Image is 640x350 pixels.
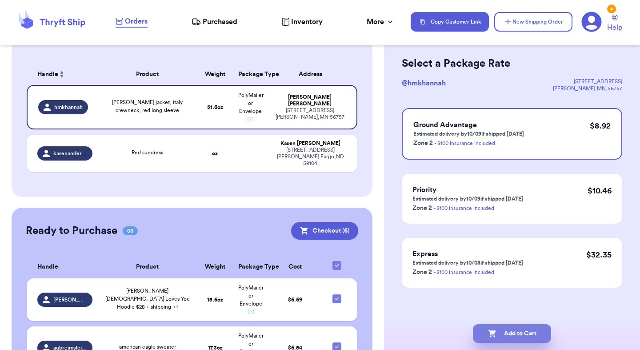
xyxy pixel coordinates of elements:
button: Sort ascending [58,69,65,80]
span: [PERSON_NAME][DEMOGRAPHIC_DATA] Loves You Hoodie $28 + shipping [105,288,190,310]
a: - $100 insurance included [434,270,494,275]
div: [STREET_ADDRESS] [553,78,622,85]
span: Handle [37,70,58,79]
th: Package Type [233,256,268,278]
span: @ hmkhannah [402,80,446,87]
a: 4 [581,12,602,32]
span: PolyMailer or Envelope ✉️ [238,93,264,122]
th: Package Type [233,64,268,85]
a: Orders [116,16,148,28]
div: [STREET_ADDRESS][PERSON_NAME] Fargo , ND 58104 [274,147,347,167]
span: Express [412,250,438,257]
p: $ 10.46 [588,185,612,197]
th: Weight [197,64,233,85]
span: $ 6.69 [288,297,302,302]
th: Cost [268,256,322,278]
span: PolyMailer or Envelope ✉️ [238,285,264,314]
a: Inventory [281,16,323,27]
a: Purchased [192,16,237,27]
div: Kasen [PERSON_NAME] [274,140,347,147]
span: Ground Advantage [413,121,477,129]
p: $ 32.35 [586,249,612,261]
button: New Shipping Order [494,12,572,32]
th: Product [98,64,197,85]
span: Handle [37,262,58,272]
span: [PERSON_NAME] jacket, italy crewneck, red long sleeve [112,100,183,113]
button: Checkout (6) [291,222,358,240]
span: [PERSON_NAME] [53,296,87,303]
p: Estimated delivery by 10/08 if shipped [DATE] [412,259,523,266]
strong: 15.6 oz [207,297,223,302]
span: Priority [412,186,436,193]
span: Purchased [203,16,237,27]
div: [PERSON_NAME] , MN , 56757 [553,85,622,92]
span: hmkhannah [54,104,83,111]
th: Weight [197,256,233,278]
a: - $100 insurance included [435,141,495,146]
p: Estimated delivery by 10/09 if shipped [DATE] [412,195,523,202]
div: [PERSON_NAME] [PERSON_NAME] [274,94,346,107]
p: Estimated delivery by 10/09 if shipped [DATE] [413,130,524,137]
span: Zone 2 [412,269,432,275]
strong: 51.6 oz [207,105,223,110]
div: More [367,16,395,27]
div: [STREET_ADDRESS] [PERSON_NAME] , MN 56757 [274,107,346,121]
span: Zone 2 [412,205,432,211]
span: kasenanderson [53,150,87,157]
div: 4 [607,4,616,13]
button: Add to Cart [473,324,551,343]
a: Help [607,15,622,33]
button: Copy Customer Link [411,12,489,32]
span: Red sundress [132,150,163,155]
strong: oz [212,151,218,156]
span: Help [607,22,622,33]
th: Product [98,256,197,278]
span: Orders [125,16,148,27]
a: - $100 insurance included [434,205,494,211]
span: 06 [123,226,138,235]
span: Inventory [291,16,323,27]
h2: Select a Package Rate [402,56,622,71]
th: Address [268,64,357,85]
span: Zone 2 [413,140,433,146]
h2: Ready to Purchase [26,224,117,238]
p: $ 8.92 [590,120,611,132]
span: + 1 [173,304,178,310]
span: american eagle sweater [119,344,176,350]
